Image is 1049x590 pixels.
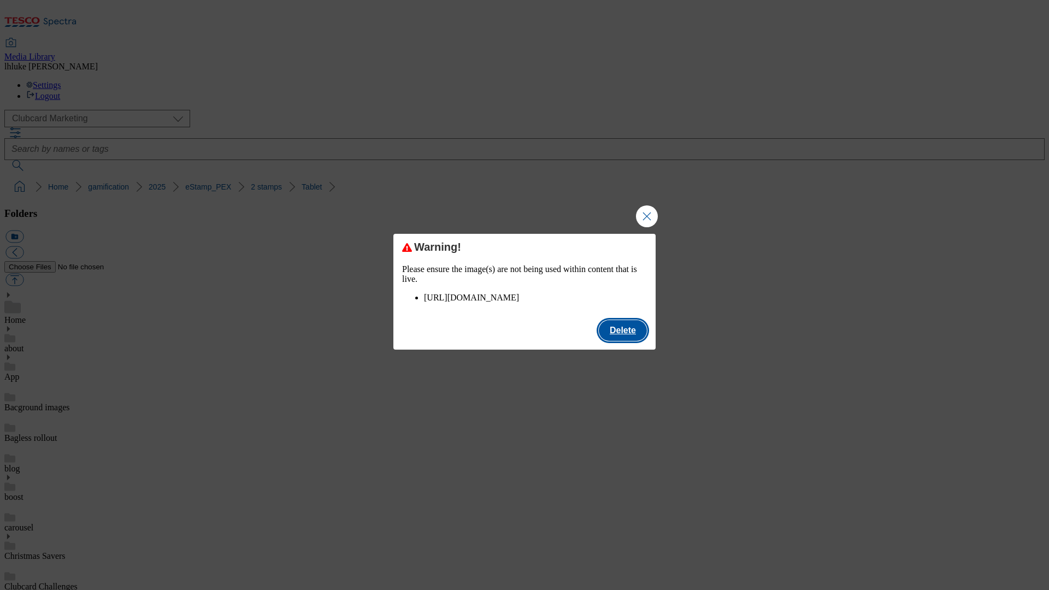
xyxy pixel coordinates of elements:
[402,264,647,284] p: Please ensure the image(s) are not being used within content that is live.
[393,234,656,350] div: Modal
[424,293,647,303] li: [URL][DOMAIN_NAME]
[599,320,647,341] button: Delete
[636,205,658,227] button: Close Modal
[402,240,647,253] div: Warning!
